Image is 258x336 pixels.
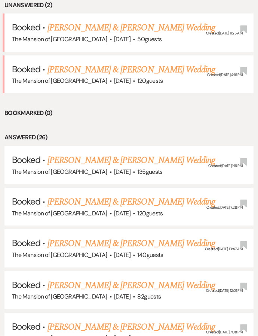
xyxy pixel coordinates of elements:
span: The Mansion of [GEOGRAPHIC_DATA] [12,77,107,85]
a: [PERSON_NAME] & [PERSON_NAME] Wedding [47,279,215,293]
a: [PERSON_NAME] & [PERSON_NAME] Wedding [47,21,215,35]
span: Booked [12,22,40,33]
a: [PERSON_NAME] & [PERSON_NAME] Wedding [47,237,215,251]
span: [DATE] [114,251,130,259]
span: Created: [DATE] 12:01 PM [206,288,242,293]
span: Created: [DATE] 4:16 PM [207,73,242,78]
span: Created: [DATE] 10:47 AM [205,247,242,252]
span: [DATE] [114,293,130,301]
span: Created: [DATE] 11:25 AM [206,31,242,36]
span: The Mansion of [GEOGRAPHIC_DATA] [12,210,107,218]
a: [PERSON_NAME] & [PERSON_NAME] Wedding [47,321,215,334]
span: [DATE] [114,36,130,43]
span: 140 guests [137,251,163,259]
span: Booked [12,279,40,291]
span: 135 guests [137,168,162,176]
span: Booked [12,154,40,166]
span: The Mansion of [GEOGRAPHIC_DATA] [12,168,107,176]
li: Unanswered (2) [4,1,254,10]
span: [DATE] [114,210,130,218]
span: Created: [DATE] 7:28 PM [206,205,242,210]
li: Bookmarked (0) [4,109,254,118]
span: Booked [12,64,40,75]
span: Created: [DATE] 7:08 PM [206,330,242,335]
span: 120 guests [137,77,163,85]
span: Booked [12,196,40,208]
li: Answered (26) [4,133,254,143]
span: Created: [DATE] 1:19 PM [208,164,242,169]
span: 82 guests [137,293,161,301]
span: Booked [12,237,40,249]
span: [DATE] [114,77,130,85]
a: [PERSON_NAME] & [PERSON_NAME] Wedding [47,63,215,77]
span: The Mansion of [GEOGRAPHIC_DATA] [12,251,107,259]
span: 120 guests [137,210,163,218]
a: [PERSON_NAME] & [PERSON_NAME] Wedding [47,196,215,209]
span: The Mansion of [GEOGRAPHIC_DATA] [12,36,107,43]
span: [DATE] [114,168,130,176]
span: Booked [12,321,40,333]
span: 50 guests [137,36,162,43]
span: The Mansion of [GEOGRAPHIC_DATA] [12,293,107,301]
a: [PERSON_NAME] & [PERSON_NAME] Wedding [47,154,215,167]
